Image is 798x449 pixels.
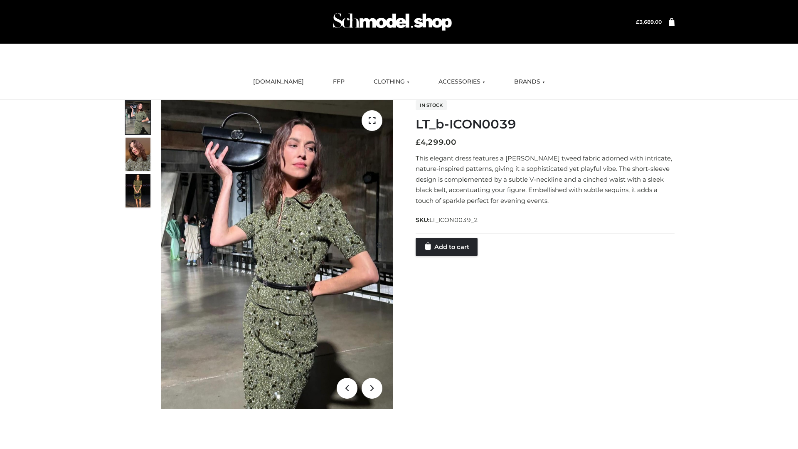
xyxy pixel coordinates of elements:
[126,138,150,171] img: Screenshot-2024-10-29-at-7.00.03%E2%80%AFPM.jpg
[429,216,478,224] span: LT_ICON0039_2
[636,19,662,25] bdi: 3,689.00
[416,238,478,256] a: Add to cart
[161,100,393,409] img: LT_b-ICON0039
[330,5,455,38] img: Schmodel Admin 964
[416,117,675,132] h1: LT_b-ICON0039
[416,153,675,206] p: This elegant dress features a [PERSON_NAME] tweed fabric adorned with intricate, nature-inspired ...
[416,215,479,225] span: SKU:
[508,73,551,91] a: BRANDS
[126,174,150,207] img: Screenshot-2024-10-29-at-7.00.09%E2%80%AFPM.jpg
[247,73,310,91] a: [DOMAIN_NAME]
[126,101,150,134] img: Screenshot-2024-10-29-at-6.59.56%E2%80%AFPM.jpg
[432,73,491,91] a: ACCESSORIES
[416,138,456,147] bdi: 4,299.00
[327,73,351,91] a: FFP
[416,138,421,147] span: £
[416,100,447,110] span: In stock
[367,73,416,91] a: CLOTHING
[636,19,662,25] a: £3,689.00
[636,19,639,25] span: £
